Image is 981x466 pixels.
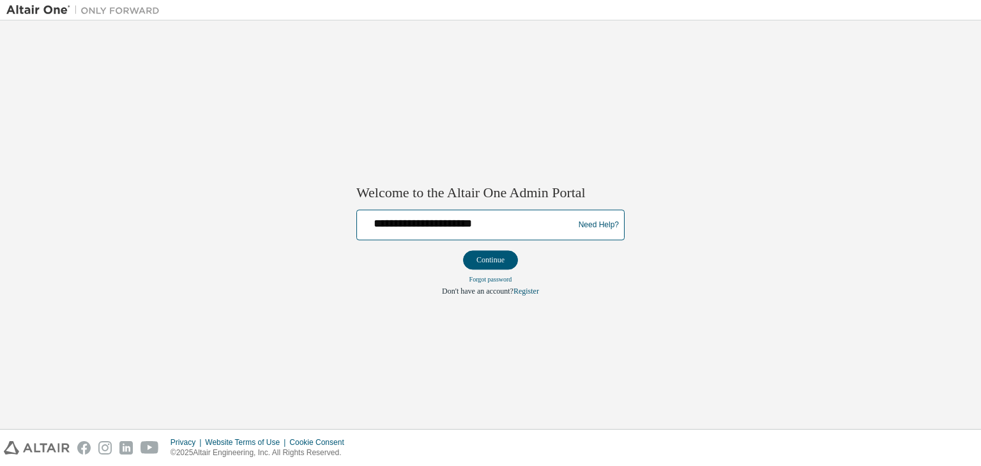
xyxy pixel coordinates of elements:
img: linkedin.svg [119,441,133,455]
a: Forgot password [469,276,512,283]
a: Register [513,287,539,296]
h2: Welcome to the Altair One Admin Portal [356,184,625,202]
img: facebook.svg [77,441,91,455]
div: Website Terms of Use [205,437,289,447]
div: Privacy [171,437,205,447]
img: altair_logo.svg [4,441,70,455]
button: Continue [463,251,518,270]
img: instagram.svg [98,441,112,455]
img: youtube.svg [141,441,159,455]
p: © 2025 Altair Engineering, Inc. All Rights Reserved. [171,447,352,458]
span: Don't have an account? [442,287,513,296]
div: Cookie Consent [289,437,351,447]
img: Altair One [6,4,166,17]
